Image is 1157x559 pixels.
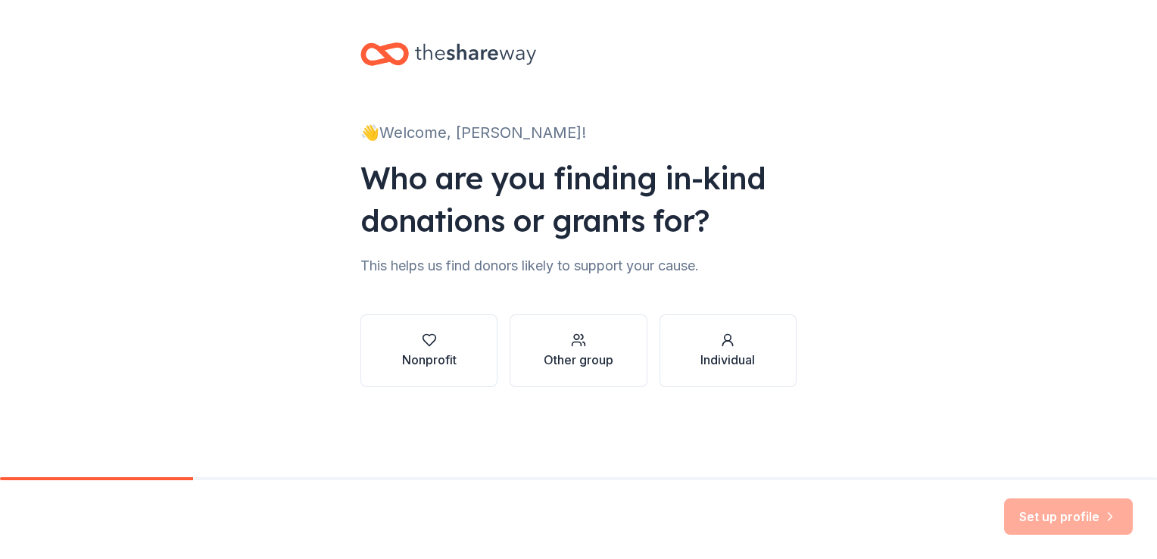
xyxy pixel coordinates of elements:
div: This helps us find donors likely to support your cause. [360,254,797,278]
div: Individual [700,351,755,369]
button: Other group [510,314,647,387]
button: Individual [660,314,797,387]
div: Who are you finding in-kind donations or grants for? [360,157,797,242]
div: Nonprofit [402,351,457,369]
div: Other group [544,351,613,369]
button: Nonprofit [360,314,497,387]
div: 👋 Welcome, [PERSON_NAME]! [360,120,797,145]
